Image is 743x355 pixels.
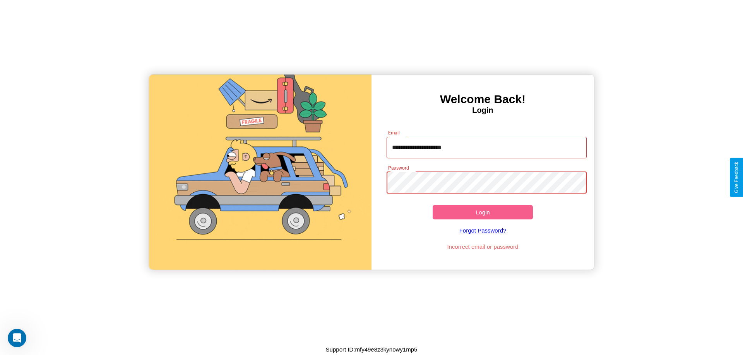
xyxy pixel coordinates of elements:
iframe: Intercom live chat [8,329,26,347]
label: Email [388,129,400,136]
h3: Welcome Back! [371,93,594,106]
button: Login [433,205,533,219]
a: Forgot Password? [383,219,583,241]
p: Incorrect email or password [383,241,583,252]
img: gif [149,75,371,270]
label: Password [388,165,409,171]
p: Support ID: mfy49e8z3kynowy1mp5 [326,344,418,355]
h4: Login [371,106,594,115]
div: Give Feedback [734,162,739,193]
